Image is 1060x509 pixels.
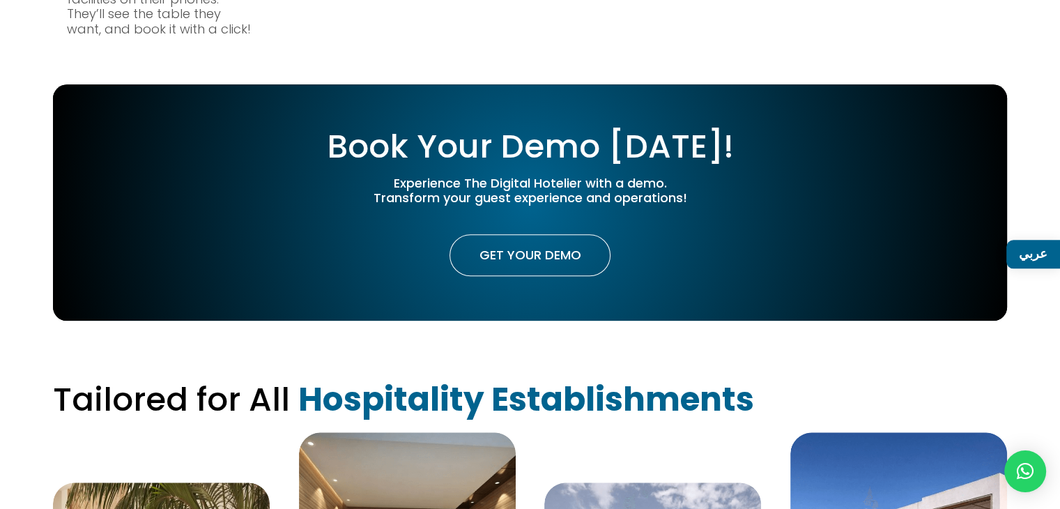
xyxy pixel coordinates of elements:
a: Get Your Demo [450,234,610,276]
span: Tailored for All [53,377,290,422]
a: عربي [1006,240,1060,268]
strong: Hospitality Establishments [298,377,754,422]
h2: Book Your Demo [DATE]! [53,127,1007,173]
p: Experience The Digital Hotelier with a demo. Transform your guest experience and operations! [321,176,739,206]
